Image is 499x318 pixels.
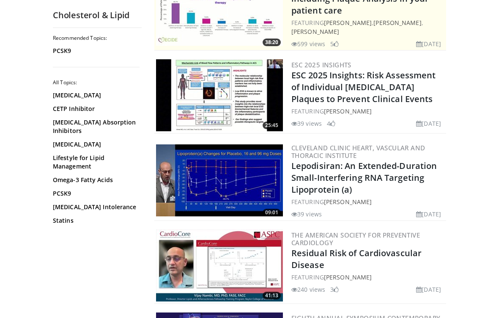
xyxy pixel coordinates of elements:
[53,105,137,113] a: CETP Inhibitor
[291,144,425,160] a: Cleveland Clinic Heart, Vascular and Thoracic Institute
[53,154,137,171] a: Lifestyle for Lipid Management
[53,176,137,184] a: Omega-3 Fatty Acids
[327,119,335,128] li: 4
[291,160,437,195] a: Lepodisiran: An Extended-Duration Small-Interfering RNA Targeting Lipoprotein (a)
[291,69,436,105] a: ESC 2025 Insights: Risk Assessment of Individual [MEDICAL_DATA] Plaques to Prevent Clinical Events
[291,107,444,116] div: FEATURING
[291,18,444,36] div: FEATURING , ,
[373,19,421,27] a: [PERSON_NAME]
[53,140,137,149] a: [MEDICAL_DATA]
[291,28,339,36] a: [PERSON_NAME]
[416,39,441,48] li: [DATE]
[324,198,372,206] a: [PERSON_NAME]
[291,285,325,294] li: 240 views
[291,231,420,247] a: The American Society for Preventive Cardiology
[53,203,137,211] a: [MEDICAL_DATA] Intolerance
[416,210,441,218] li: [DATE]
[330,285,339,294] li: 3
[263,39,281,46] span: 38:20
[291,210,322,218] li: 39 views
[53,35,140,41] h2: Recommended Topics:
[291,197,444,206] div: FEATURING
[324,107,372,115] a: [PERSON_NAME]
[263,209,281,216] span: 09:01
[53,91,137,100] a: [MEDICAL_DATA]
[291,119,322,128] li: 39 views
[291,247,422,271] a: Residual Risk of Cardiovascular Disease
[156,144,283,216] img: 6e61016d-553e-4c85-8d8e-4be30c087d66.300x170_q85_crop-smart_upscale.jpg
[324,273,372,281] a: [PERSON_NAME]
[324,19,372,27] a: [PERSON_NAME]
[263,292,281,299] span: 41:13
[53,216,137,225] a: Statins
[330,39,339,48] li: 5
[53,10,142,21] h2: Cholesterol & Lipid
[53,79,140,86] h2: All Topics:
[291,273,444,282] div: FEATURING
[53,47,137,55] a: PCSK9
[156,230,283,301] img: 7390210a-975e-475f-95e6-7b03fd44ac8e.300x170_q85_crop-smart_upscale.jpg
[53,189,137,198] a: PCSK9
[156,59,283,131] img: 06e11b97-649f-400c-ac45-dc128ad7bcb1.300x170_q85_crop-smart_upscale.jpg
[416,119,441,128] li: [DATE]
[416,285,441,294] li: [DATE]
[156,230,283,301] a: 41:13
[156,144,283,216] a: 09:01
[291,61,351,69] a: ESC 2025 Insights
[291,39,325,48] li: 599 views
[156,59,283,131] a: 25:45
[263,122,281,129] span: 25:45
[53,118,137,135] a: [MEDICAL_DATA] Absorption Inhibitors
